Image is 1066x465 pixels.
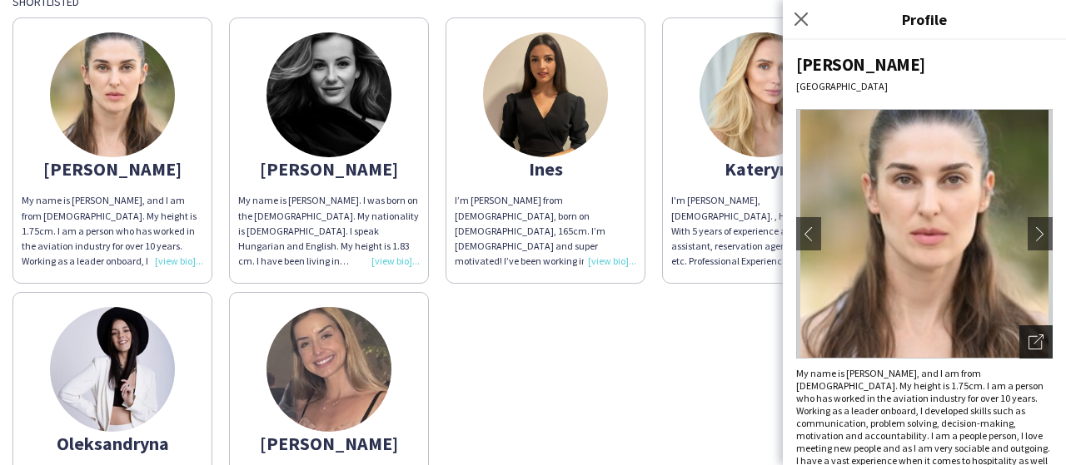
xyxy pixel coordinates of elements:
[266,32,391,157] img: thumb-67dbbf4d779c2.jpeg
[22,436,203,451] div: Oleksandryna
[796,80,1053,92] div: [GEOGRAPHIC_DATA]
[22,161,203,176] div: [PERSON_NAME]
[455,161,636,176] div: Ines
[238,436,420,451] div: [PERSON_NAME]
[50,32,175,157] img: thumb-66dc0e5ce1933.jpg
[266,307,391,432] img: thumb-2a57d731-b7b6-492a-b9b5-2b59371f8645.jpg
[1019,325,1053,359] div: Open photos pop-in
[238,161,420,176] div: [PERSON_NAME]
[796,109,1053,359] img: Crew avatar or photo
[671,161,853,176] div: Kateryna
[22,193,203,269] div: My name is [PERSON_NAME], and I am from [DEMOGRAPHIC_DATA]. My height is 1.75cm. I am a person wh...
[483,32,608,157] img: thumb-16696507296384d9299f0db.jpeg
[783,8,1066,30] h3: Profile
[700,32,824,157] img: thumb-67c98d805fc58.jpeg
[238,193,420,269] div: My name is [PERSON_NAME]. I was born on the [DEMOGRAPHIC_DATA]. My nationality is [DEMOGRAPHIC_DA...
[455,193,636,269] div: I’m [PERSON_NAME] from [DEMOGRAPHIC_DATA], born on [DEMOGRAPHIC_DATA], 165cm. I’m [DEMOGRAPHIC_DA...
[671,193,853,269] div: I'm [PERSON_NAME], [DEMOGRAPHIC_DATA]. , Height 180.3 cm, With 5 years of experience as an event ...
[50,307,175,432] img: thumb-662b7dc40f52e.jpeg
[796,53,1053,76] div: [PERSON_NAME]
